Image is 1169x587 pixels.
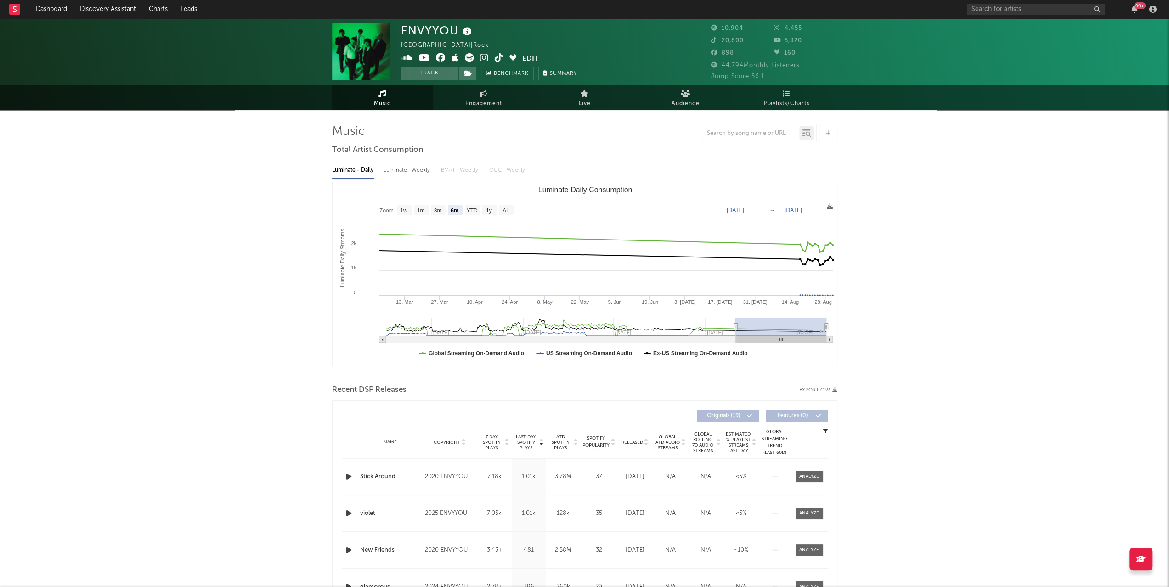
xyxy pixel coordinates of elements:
text: 2k [351,240,356,246]
span: Jump Score: 56.1 [711,73,764,79]
div: 2020 ENVYYOU [424,471,474,482]
span: Released [621,440,643,445]
button: Edit [522,53,539,65]
span: 4,455 [774,25,802,31]
text: 10. Apr [466,299,482,305]
div: [DATE] [620,546,650,555]
div: 3.43k [480,546,509,555]
span: Originals ( 19 ) [703,413,745,419]
span: Features ( 0 ) [772,413,814,419]
text: 31. [DATE] [743,299,767,305]
span: Copyright [434,440,460,445]
div: 3.78M [548,472,578,481]
div: <5% [726,472,757,481]
text: 3. [DATE] [674,299,695,305]
button: Summary [538,67,582,80]
text: 17. [DATE] [708,299,732,305]
text: 1m [417,207,424,214]
button: Features(0) [766,410,828,422]
div: [GEOGRAPHIC_DATA] | Rock [401,40,499,51]
div: 35 [583,509,615,518]
text: 1y [486,207,491,214]
div: N/A [690,546,721,555]
text: 22. May [570,299,589,305]
span: 44,794 Monthly Listeners [711,62,800,68]
div: 1.01k [514,472,544,481]
div: N/A [655,509,686,518]
div: N/A [690,509,721,518]
div: <5% [726,509,757,518]
div: 7.05k [480,509,509,518]
div: 2025 ENVYYOU [424,508,474,519]
a: violet [360,509,420,518]
a: Music [332,85,433,110]
span: 10,904 [711,25,743,31]
div: [DATE] [620,509,650,518]
span: ATD Spotify Plays [548,434,573,451]
div: Luminate - Weekly [384,162,432,178]
text: 6m [451,207,458,214]
span: Last Day Spotify Plays [514,434,538,451]
span: Benchmark [494,68,529,79]
text: Luminate Daily Consumption [538,186,632,194]
span: 5,920 [774,38,802,44]
span: Playlists/Charts [764,98,809,109]
div: 37 [583,472,615,481]
text: 28. Aug [814,299,831,305]
text: Global Streaming On-Demand Audio [429,350,524,357]
text: 3m [434,207,441,214]
text: [DATE] [785,207,802,213]
span: 7 Day Spotify Plays [480,434,504,451]
text: 1k [351,265,356,270]
text: 24. Apr [502,299,518,305]
span: Engagement [465,98,502,109]
div: 99 + [1134,2,1146,9]
div: Global Streaming Trend (Last 60D) [761,429,789,456]
text: 14. Aug [781,299,798,305]
span: Audience [672,98,700,109]
div: 481 [514,546,544,555]
span: 898 [711,50,734,56]
div: N/A [655,546,686,555]
div: 1.01k [514,509,544,518]
text: → [769,207,775,213]
span: Spotify Popularity [582,435,610,449]
button: Track [401,67,458,80]
a: Live [534,85,635,110]
a: New Friends [360,546,420,555]
button: Originals(19) [697,410,759,422]
button: Export CSV [799,387,837,393]
span: Estimated % Playlist Streams Last Day [726,431,751,453]
text: All [503,207,508,214]
text: 5. Jun [608,299,621,305]
a: Audience [635,85,736,110]
span: Summary [550,71,577,76]
a: Benchmark [481,67,534,80]
div: Luminate - Daily [332,162,374,178]
text: 1w [400,207,407,214]
text: 8. May [537,299,553,305]
span: Global Rolling 7D Audio Streams [690,431,716,453]
span: Total Artist Consumption [332,145,423,156]
div: 2020 ENVYYOU [424,545,474,556]
div: 7.18k [480,472,509,481]
text: 0 [353,290,356,295]
div: 2.58M [548,546,578,555]
text: 27. Mar [431,299,448,305]
a: Engagement [433,85,534,110]
text: 13. Mar [395,299,413,305]
span: 20,800 [711,38,744,44]
span: Global ATD Audio Streams [655,434,680,451]
div: ENVYYOU [401,23,474,38]
div: 128k [548,509,578,518]
div: Name [360,439,420,446]
button: 99+ [1131,6,1138,13]
span: Music [374,98,391,109]
svg: Luminate Daily Consumption [333,182,837,366]
div: [DATE] [620,472,650,481]
text: US Streaming On-Demand Audio [546,350,632,357]
span: Live [579,98,591,109]
a: Stick Around [360,472,420,481]
text: YTD [466,207,477,214]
